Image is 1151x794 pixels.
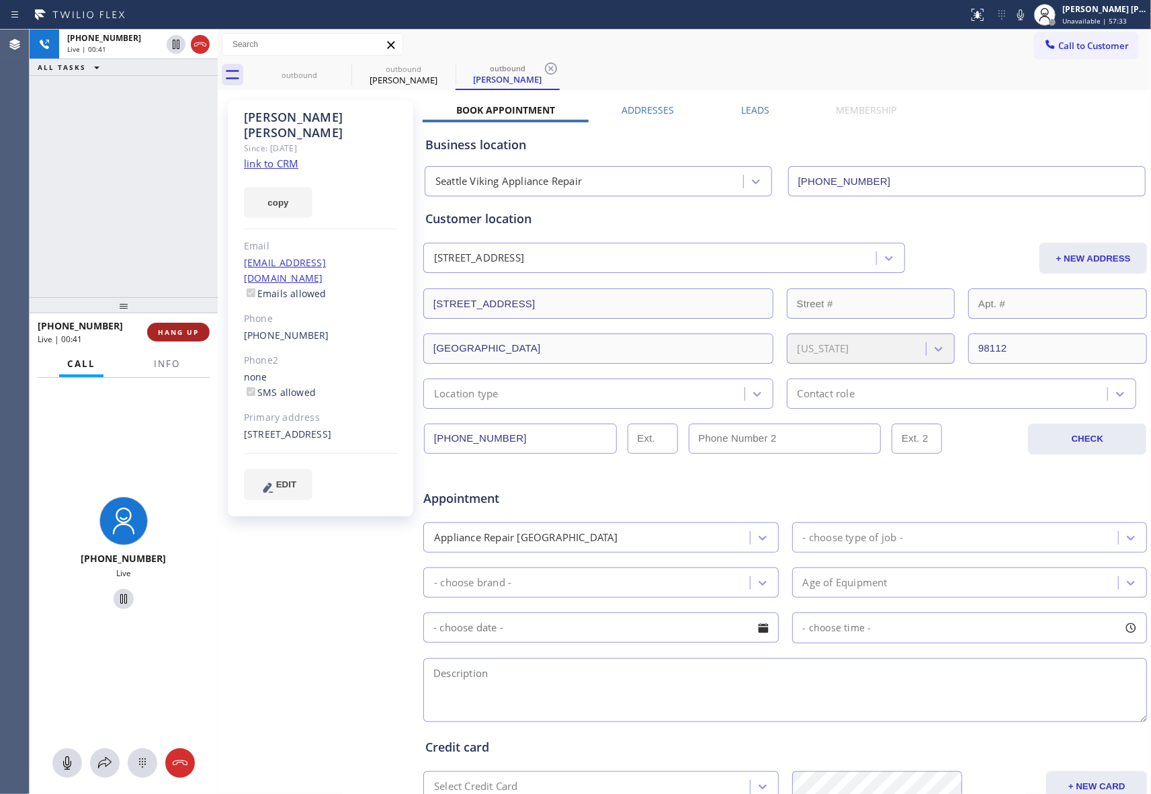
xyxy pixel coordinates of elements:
div: [STREET_ADDRESS] [434,251,524,266]
button: CHECK [1028,424,1146,454]
input: Ext. 2 [892,424,942,454]
div: none [244,370,398,401]
label: Membership [837,104,897,116]
button: Mute [1011,5,1030,24]
div: Since: [DATE] [244,141,398,156]
div: Business location [425,136,1145,154]
label: Emails allowed [244,287,327,300]
span: Live | 00:41 [67,44,106,54]
div: [PERSON_NAME] [353,74,454,86]
button: EDIT [244,469,312,500]
input: - choose date - [423,612,779,643]
button: Hang up [165,748,195,778]
button: Open dialpad [128,748,157,778]
input: Phone Number [424,424,617,454]
button: HANG UP [147,323,210,342]
div: Location type [434,386,499,401]
div: [PERSON_NAME] [PERSON_NAME] [244,110,398,141]
span: Info [154,358,180,370]
input: Apt. # [968,288,1147,319]
span: Call to Customer [1058,40,1129,52]
span: HANG UP [158,327,199,337]
span: EDIT [276,479,296,489]
button: Call [59,351,103,377]
span: - choose time - [803,621,871,634]
button: Hold Customer [114,589,134,609]
span: Unavailable | 57:33 [1062,16,1127,26]
input: SMS allowed [247,387,255,396]
input: Search [222,34,402,55]
div: [PERSON_NAME] [457,73,558,85]
label: SMS allowed [244,386,316,399]
div: Primary address [244,410,398,426]
div: Seattle Viking Appliance Repair [435,174,582,190]
div: [PERSON_NAME] [PERSON_NAME] [1062,3,1147,15]
input: Ext. [628,424,678,454]
a: link to CRM [244,157,298,170]
label: Addresses [622,104,674,116]
div: Phone2 [244,353,398,368]
a: [EMAIL_ADDRESS][DOMAIN_NAME] [244,256,326,284]
div: Contact role [798,386,855,401]
label: Leads [741,104,769,116]
div: outbound [457,63,558,73]
div: Appliance Repair [GEOGRAPHIC_DATA] [434,530,618,545]
input: Phone Number 2 [689,424,882,454]
button: Call to Customer [1035,33,1138,58]
button: ALL TASKS [30,59,113,75]
button: + NEW ADDRESS [1039,243,1147,274]
div: Email [244,239,398,254]
input: Address [423,288,773,319]
button: Hold Customer [167,35,185,54]
button: copy [244,187,312,218]
button: Mute [52,748,82,778]
span: [PHONE_NUMBER] [67,32,141,44]
span: [PHONE_NUMBER] [81,552,167,565]
button: Info [146,351,188,377]
div: Phone [244,311,398,327]
label: Book Appointment [456,104,555,116]
a: [PHONE_NUMBER] [244,329,329,342]
div: outbound [249,70,350,80]
button: Hang up [191,35,210,54]
span: Live | 00:41 [38,333,82,345]
div: Customer location [425,210,1145,228]
input: ZIP [968,333,1147,364]
div: Age of Equipment [803,575,888,590]
div: Rachel Johnson [353,60,454,90]
div: - choose brand - [434,575,511,590]
button: Open directory [90,748,120,778]
input: Phone Number [788,166,1146,196]
div: outbound [353,64,454,74]
span: Call [67,358,95,370]
span: Appointment [423,489,663,508]
span: Live [116,567,131,579]
span: ALL TASKS [38,63,86,72]
input: Emails allowed [247,288,255,297]
div: Rachel Johnson [457,60,558,89]
input: Street # [787,288,955,319]
div: Credit card [425,738,1145,756]
span: [PHONE_NUMBER] [38,319,123,332]
div: - choose type of job - [803,530,903,545]
div: [STREET_ADDRESS] [244,427,398,442]
input: City [423,333,773,364]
